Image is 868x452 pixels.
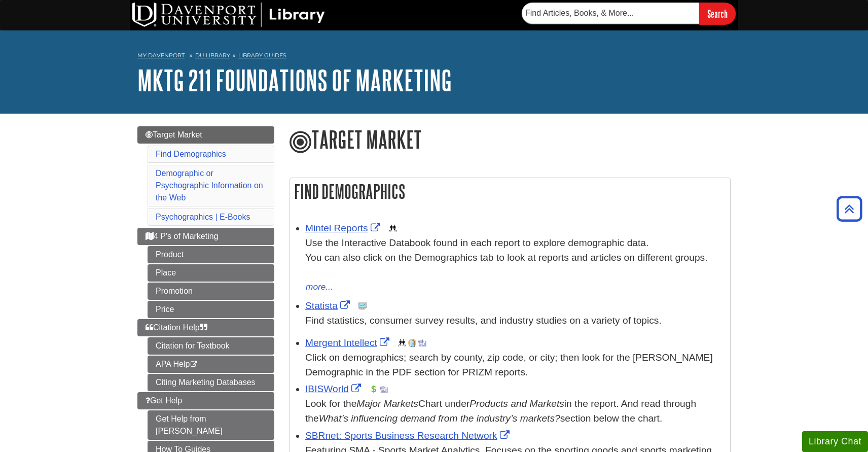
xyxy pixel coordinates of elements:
a: APA Help [148,356,274,373]
nav: breadcrumb [137,49,731,65]
i: What’s influencing demand from the industry’s markets? [319,413,560,424]
p: Find statistics, consumer survey results, and industry studies on a variety of topics. [305,314,725,328]
a: Back to Top [833,202,865,216]
img: DU Library [132,3,325,27]
a: Psychographics | E-Books [156,213,250,221]
img: Statistics [358,302,367,310]
a: Place [148,264,274,282]
img: Demographics [389,224,397,232]
img: Industry Report [418,339,426,347]
a: Get Help [137,392,274,409]
a: Product [148,246,274,263]
a: Get Help from [PERSON_NAME] [148,410,274,440]
a: Citing Marketing Databases [148,374,274,391]
a: Link opens in new window [305,300,352,311]
span: Target Market [146,130,202,139]
a: Find Demographics [156,150,226,158]
div: Use the Interactive Databook found in each report to explore demographic data. You can also click... [305,236,725,280]
a: Target Market [137,126,274,144]
a: Link opens in new window [305,430,512,441]
span: Get Help [146,396,182,405]
a: Promotion [148,283,274,300]
a: MKTG 211 Foundations of Marketing [137,64,452,96]
a: 4 P's of Marketing [137,228,274,245]
h2: Find Demographics [290,178,730,205]
a: My Davenport [137,51,185,60]
div: Look for the Chart under in the report. And read through the section below the chart. [305,397,725,426]
a: Link opens in new window [305,223,383,233]
h1: Target Market [290,126,731,155]
img: Industry Report [380,385,388,393]
i: This link opens in a new window [190,361,198,368]
a: DU Library [195,52,230,59]
span: 4 P's of Marketing [146,232,219,240]
input: Search [699,3,736,24]
i: Products and Markets [469,398,564,409]
a: Citation Help [137,319,274,336]
a: Library Guides [238,52,286,59]
a: Price [148,301,274,318]
img: Company Information [408,339,416,347]
div: Click on demographics; search by county, zip code, or city; then look for the [PERSON_NAME] Demog... [305,351,725,380]
img: Demographics [398,339,406,347]
a: Citation for Textbook [148,337,274,355]
button: more... [305,280,334,294]
form: Searches DU Library's articles, books, and more [522,3,736,24]
a: Link opens in new window [305,384,364,394]
input: Find Articles, Books, & More... [522,3,699,24]
a: Link opens in new window [305,337,392,348]
i: Major Markets [356,398,418,409]
a: Demographic or Psychographic Information on the Web [156,169,263,202]
button: Library Chat [802,431,868,452]
img: Financial Report [370,385,378,393]
span: Citation Help [146,323,207,332]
